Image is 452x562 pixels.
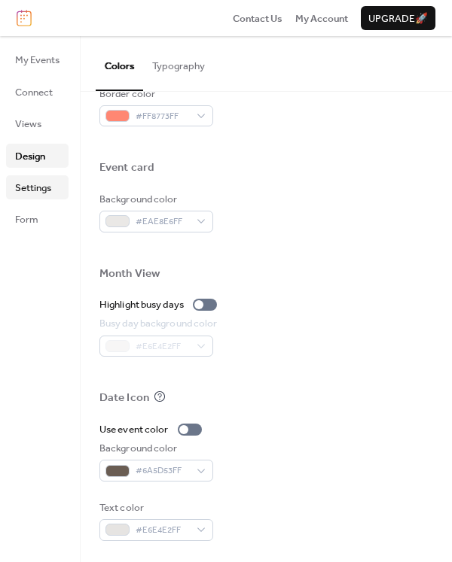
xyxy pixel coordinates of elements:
[361,6,435,30] button: Upgrade🚀
[136,214,189,229] span: #EAE8E6FF
[6,80,69,104] a: Connect
[15,53,60,68] span: My Events
[15,212,38,227] span: Form
[99,160,154,175] div: Event card
[99,297,184,312] div: Highlight busy days
[96,36,143,90] button: Colors
[99,266,160,281] div: Month View
[6,111,69,135] a: Views
[136,463,189,478] span: #6A5D53FF
[368,11,428,26] span: Upgrade 🚀
[15,117,41,132] span: Views
[6,47,69,71] a: My Events
[99,500,210,515] div: Text color
[15,149,45,164] span: Design
[6,144,69,168] a: Design
[99,390,149,406] div: Date Icon
[99,192,210,207] div: Background color
[295,11,348,26] a: My Account
[99,441,210,456] div: Background color
[6,175,69,199] a: Settings
[6,207,69,231] a: Form
[99,422,169,437] div: Use event color
[136,523,189,538] span: #E6E4E2FF
[17,10,32,26] img: logo
[233,11,282,26] a: Contact Us
[15,181,51,196] span: Settings
[99,316,218,331] div: Busy day background color
[143,36,214,89] button: Typography
[136,109,189,124] span: #FF8773FF
[99,87,210,102] div: Border color
[15,85,53,100] span: Connect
